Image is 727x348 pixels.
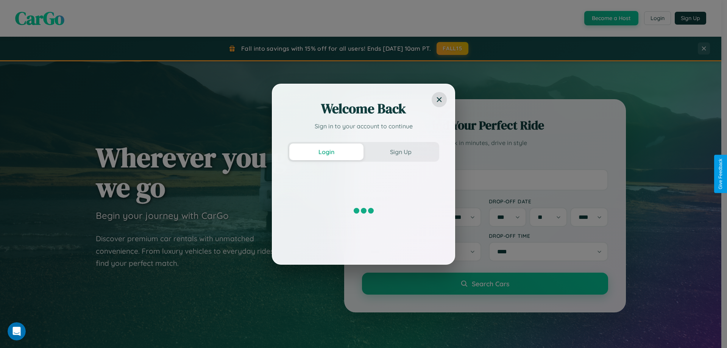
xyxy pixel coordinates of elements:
iframe: Intercom live chat [8,322,26,340]
div: Give Feedback [718,159,723,189]
button: Login [289,144,363,160]
button: Sign Up [363,144,438,160]
h2: Welcome Back [288,100,439,118]
p: Sign in to your account to continue [288,122,439,131]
